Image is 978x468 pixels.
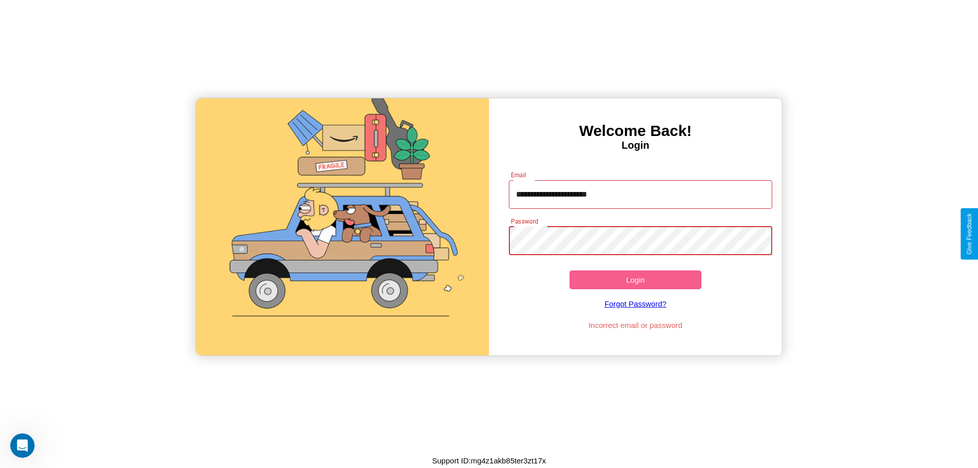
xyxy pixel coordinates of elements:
h4: Login [489,140,782,151]
p: Incorrect email or password [504,318,768,332]
label: Email [511,171,527,179]
iframe: Intercom live chat [10,433,35,458]
img: gif [196,98,489,355]
button: Login [569,270,701,289]
a: Forgot Password? [504,289,768,318]
h3: Welcome Back! [489,122,782,140]
div: Give Feedback [966,213,973,255]
p: Support ID: mg4z1akb85ter3zt17x [432,454,546,467]
label: Password [511,217,538,226]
